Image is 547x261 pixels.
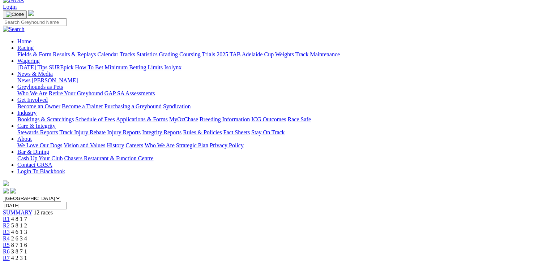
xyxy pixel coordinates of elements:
div: Wagering [17,64,544,71]
a: R1 [3,216,10,222]
a: Isolynx [164,64,181,70]
a: R2 [3,222,10,229]
a: Integrity Reports [142,129,181,135]
a: Privacy Policy [210,142,244,148]
a: Fields & Form [17,51,51,57]
a: Syndication [163,103,191,109]
span: 12 races [34,209,53,216]
a: We Love Our Dogs [17,142,62,148]
img: logo-grsa-white.png [28,10,34,16]
a: Schedule of Fees [75,116,115,122]
a: 2025 TAB Adelaide Cup [217,51,274,57]
a: Applications & Forms [116,116,168,122]
a: Vision and Values [64,142,105,148]
a: Login [3,4,17,10]
a: [DATE] Tips [17,64,47,70]
a: Home [17,38,31,44]
a: R6 [3,248,10,255]
img: logo-grsa-white.png [3,180,9,186]
a: R7 [3,255,10,261]
div: Racing [17,51,544,58]
div: Greyhounds as Pets [17,90,544,97]
span: 4 2 3 1 [11,255,27,261]
a: Careers [125,142,143,148]
a: Login To Blackbook [17,168,65,174]
img: facebook.svg [3,188,9,193]
div: News & Media [17,77,544,84]
div: Get Involved [17,103,544,110]
a: Purchasing a Greyhound [104,103,162,109]
a: Become an Owner [17,103,60,109]
a: Weights [275,51,294,57]
span: R5 [3,242,10,248]
a: Who We Are [17,90,47,96]
a: News [17,77,30,83]
a: How To Bet [75,64,103,70]
a: History [107,142,124,148]
a: SUMMARY [3,209,32,216]
a: R3 [3,229,10,235]
img: Search [3,26,25,32]
a: Stewards Reports [17,129,58,135]
a: Care & Integrity [17,123,56,129]
a: Trials [202,51,215,57]
a: MyOzChase [169,116,198,122]
a: Who We Are [145,142,175,148]
a: Get Involved [17,97,48,103]
a: Retire Your Greyhound [49,90,103,96]
input: Search [3,18,67,26]
a: Racing [17,45,34,51]
a: Grading [159,51,178,57]
a: Strategic Plan [176,142,208,148]
a: Stay On Track [251,129,285,135]
img: Close [6,12,24,17]
a: Greyhounds as Pets [17,84,63,90]
a: Cash Up Your Club [17,155,63,161]
div: About [17,142,544,149]
a: Contact GRSA [17,162,52,168]
a: Statistics [137,51,158,57]
a: Chasers Restaurant & Function Centre [64,155,153,161]
a: Injury Reports [107,129,141,135]
a: Track Injury Rebate [59,129,106,135]
a: Race Safe [287,116,311,122]
div: Industry [17,116,544,123]
a: Bookings & Scratchings [17,116,74,122]
a: Results & Replays [53,51,96,57]
a: Become a Trainer [62,103,103,109]
span: 4 6 1 3 [11,229,27,235]
a: R4 [3,235,10,242]
a: [PERSON_NAME] [32,77,78,83]
span: 5 8 1 2 [11,222,27,229]
img: twitter.svg [10,188,16,193]
a: Coursing [179,51,201,57]
a: ICG Outcomes [251,116,286,122]
a: Minimum Betting Limits [104,64,163,70]
span: 2 6 3 4 [11,235,27,242]
span: 8 7 1 6 [11,242,27,248]
a: Breeding Information [200,116,250,122]
span: 4 8 1 7 [11,216,27,222]
span: 3 8 7 1 [11,248,27,255]
a: News & Media [17,71,53,77]
a: Calendar [97,51,118,57]
a: Bar & Dining [17,149,49,155]
a: Industry [17,110,37,116]
a: GAP SA Assessments [104,90,155,96]
a: SUREpick [49,64,73,70]
a: Rules & Policies [183,129,222,135]
input: Select date [3,202,67,209]
a: About [17,136,32,142]
a: Track Maintenance [295,51,340,57]
a: Fact Sheets [223,129,250,135]
a: Tracks [120,51,135,57]
div: Care & Integrity [17,129,544,136]
button: Toggle navigation [3,10,27,18]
